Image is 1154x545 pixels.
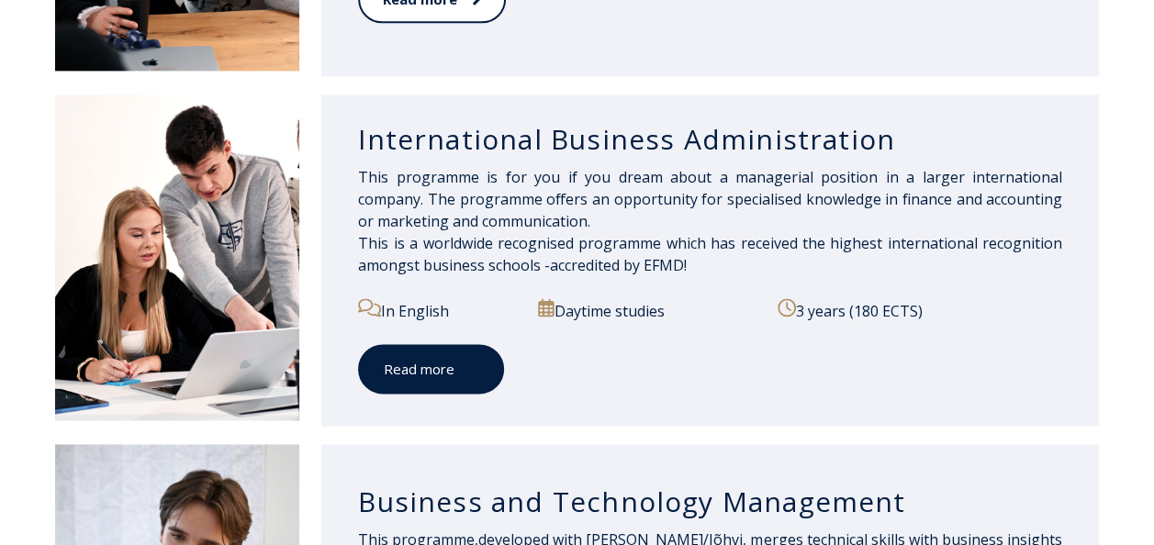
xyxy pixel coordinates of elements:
[538,298,763,322] p: Daytime studies
[550,255,684,275] a: accredited by EFMD
[778,298,1062,322] p: 3 years (180 ECTS)
[358,298,522,322] p: In English
[55,95,299,420] img: International Business Administration
[358,344,504,395] a: Read more
[358,122,1062,157] h3: International Business Administration
[358,484,1062,518] h3: Business and Technology Management
[358,167,1062,275] span: This programme is for you if you dream about a managerial position in a larger international comp...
